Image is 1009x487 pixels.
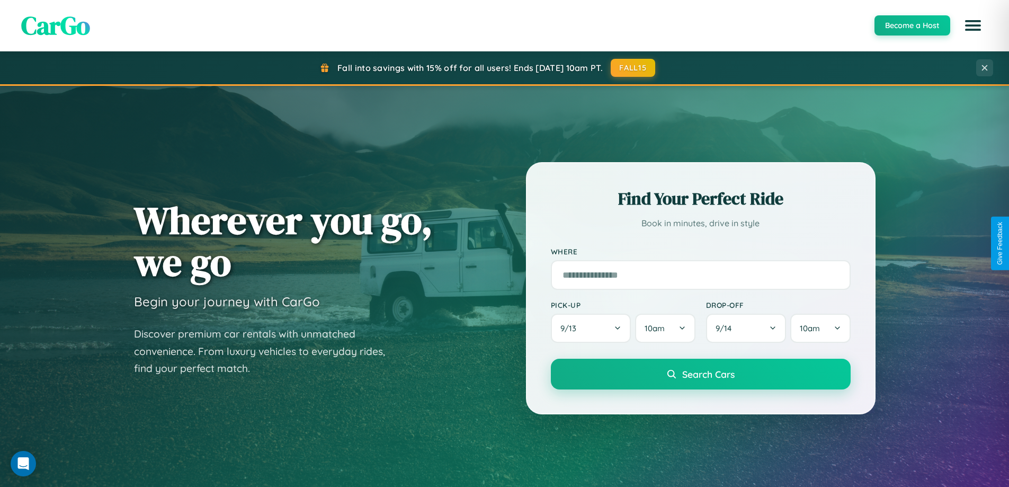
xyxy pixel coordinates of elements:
button: Open menu [958,11,988,40]
button: 10am [790,314,850,343]
h2: Find Your Perfect Ride [551,187,851,210]
label: Where [551,247,851,256]
div: Open Intercom Messenger [11,451,36,476]
button: Search Cars [551,359,851,389]
button: 9/14 [706,314,787,343]
h3: Begin your journey with CarGo [134,294,320,309]
span: CarGo [21,8,90,43]
span: 9 / 13 [560,323,582,333]
p: Discover premium car rentals with unmatched convenience. From luxury vehicles to everyday rides, ... [134,325,399,377]
button: FALL15 [611,59,655,77]
button: 9/13 [551,314,631,343]
span: 9 / 14 [716,323,737,333]
label: Drop-off [706,300,851,309]
label: Pick-up [551,300,695,309]
button: Become a Host [874,15,950,36]
span: Search Cars [682,368,735,380]
span: 10am [800,323,820,333]
span: Fall into savings with 15% off for all users! Ends [DATE] 10am PT. [337,63,603,73]
p: Book in minutes, drive in style [551,216,851,231]
span: 10am [645,323,665,333]
button: 10am [635,314,695,343]
h1: Wherever you go, we go [134,199,433,283]
div: Give Feedback [996,222,1004,265]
